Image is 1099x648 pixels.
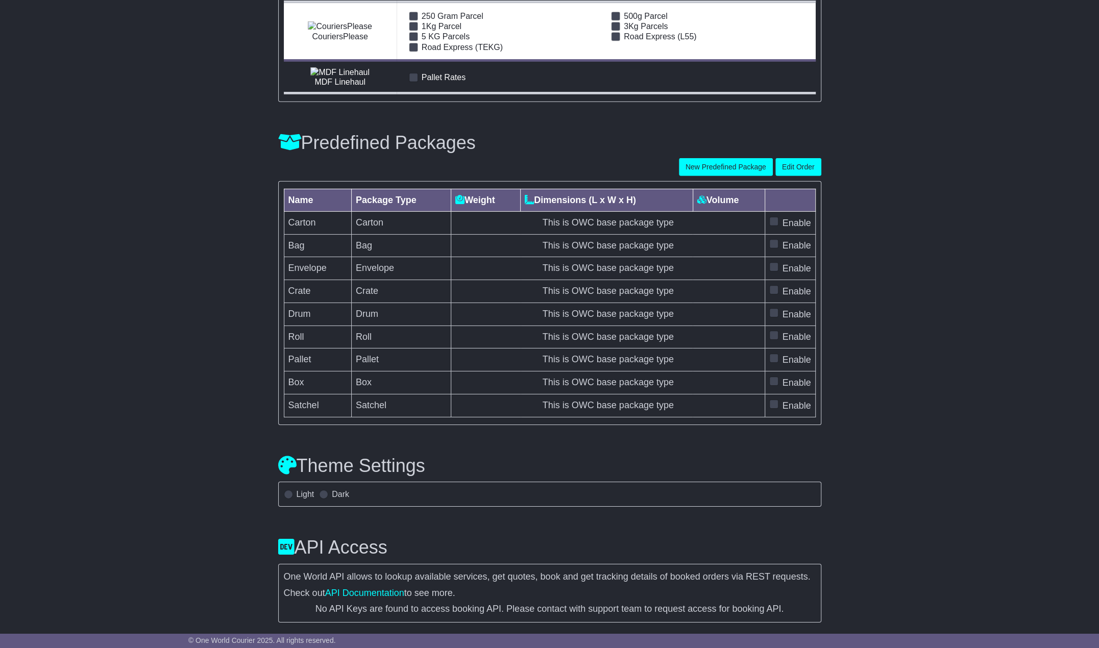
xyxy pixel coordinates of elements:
td: Box [284,371,351,394]
a: API Documentation [325,588,404,598]
td: Drum [351,303,451,326]
div: MDF Linehaul [289,77,392,87]
th: Dimensions (L x W x H) [521,189,693,211]
td: Crate [351,280,451,303]
td: Bag [284,234,351,257]
td: This is OWC base package type [451,257,765,280]
span: Pallet Rates [422,73,466,82]
img: MDF Linehaul [310,67,370,77]
p: Check out to see more. [284,588,816,599]
label: Enable [782,376,811,390]
span: 5 KG Parcels [422,32,470,41]
h3: Predefined Packages [278,133,476,153]
label: Enable [782,285,811,298]
td: Roll [351,326,451,348]
td: Satchel [284,394,351,417]
th: Volume [693,189,765,211]
span: © One World Courier 2025. All rights reserved. [188,636,336,644]
label: Enable [782,330,811,344]
span: Road Express (L55) [624,32,696,41]
td: Carton [284,211,351,234]
label: Light [297,489,314,499]
th: Package Type [351,189,451,211]
label: Enable [782,216,811,230]
div: CouriersPlease [289,32,392,41]
td: Bag [351,234,451,257]
td: This is OWC base package type [451,234,765,257]
img: CouriersPlease [308,21,372,31]
td: This is OWC base package type [451,394,765,417]
td: Drum [284,303,351,326]
span: 500g Parcel [624,12,667,20]
label: Dark [332,489,349,499]
span: Road Express (TEKG) [422,43,503,52]
td: Roll [284,326,351,348]
label: Enable [782,353,811,367]
td: Pallet [284,348,351,371]
td: Carton [351,211,451,234]
td: This is OWC base package type [451,371,765,394]
h3: API Access [278,537,821,558]
label: Enable [782,399,811,413]
div: No API Keys are found to access booking API. Please contact with support team to request access f... [284,604,816,615]
button: Edit Order [775,158,821,176]
td: This is OWC base package type [451,211,765,234]
td: This is OWC base package type [451,303,765,326]
label: Enable [782,308,811,321]
td: Envelope [284,257,351,280]
span: 3Kg Parcels [624,22,668,31]
button: New Predefined Package [679,158,773,176]
td: Crate [284,280,351,303]
td: Satchel [351,394,451,417]
td: Pallet [351,348,451,371]
label: Enable [782,239,811,253]
th: Weight [451,189,521,211]
td: Envelope [351,257,451,280]
span: 250 Gram Parcel [422,12,483,20]
label: Enable [782,262,811,276]
td: This is OWC base package type [451,348,765,371]
h3: Theme Settings [278,456,821,476]
p: One World API allows to lookup available services, get quotes, book and get tracking details of b... [284,571,816,583]
td: This is OWC base package type [451,280,765,303]
span: 1Kg Parcel [422,22,461,31]
th: Name [284,189,351,211]
td: This is OWC base package type [451,326,765,348]
td: Box [351,371,451,394]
